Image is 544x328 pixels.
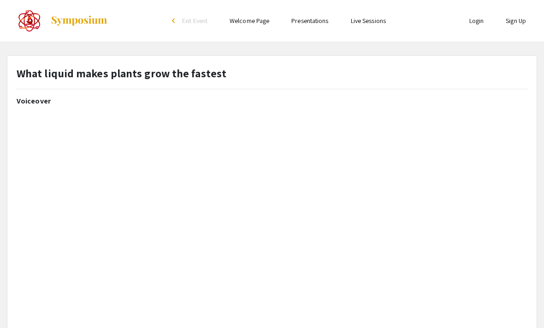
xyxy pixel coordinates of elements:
a: Presentations [291,17,328,25]
a: Live Sessions [351,17,386,25]
strong: What liquid makes plants grow the fastest [17,66,226,81]
a: The 2022 CoorsTek Denver Metro Regional Science and Engineering Fair [7,9,108,32]
div: arrow_back_ios [172,18,177,23]
img: The 2022 CoorsTek Denver Metro Regional Science and Engineering Fair [18,9,41,32]
h2: Voiceover [17,97,527,105]
span: Exit Event [182,17,207,25]
a: Welcome Page [230,17,269,25]
a: Sign Up [506,17,526,25]
img: Symposium by ForagerOne [50,15,108,26]
a: Login [469,17,484,25]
